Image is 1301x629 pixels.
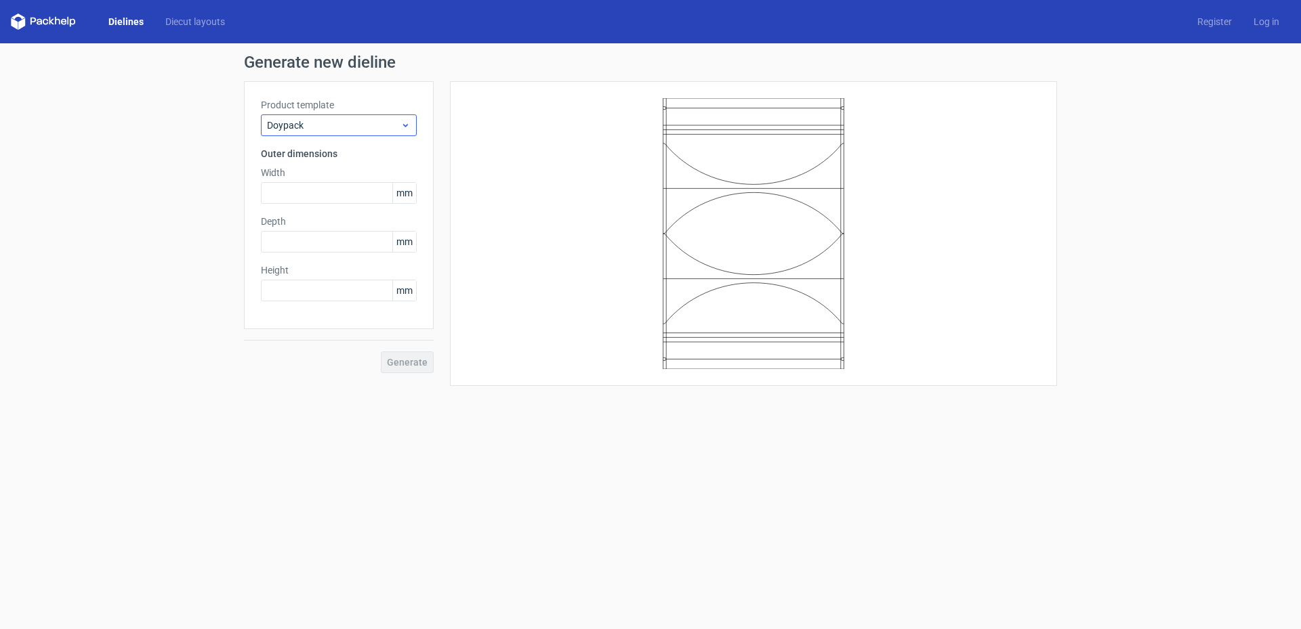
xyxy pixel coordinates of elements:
[261,98,417,112] label: Product template
[267,118,400,132] span: Doypack
[261,263,417,277] label: Height
[261,215,417,228] label: Depth
[98,15,154,28] a: Dielines
[392,183,416,203] span: mm
[261,166,417,179] label: Width
[154,15,236,28] a: Diecut layouts
[1186,15,1243,28] a: Register
[392,232,416,252] span: mm
[261,147,417,160] h3: Outer dimensions
[244,54,1057,70] h1: Generate new dieline
[1243,15,1290,28] a: Log in
[392,280,416,301] span: mm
